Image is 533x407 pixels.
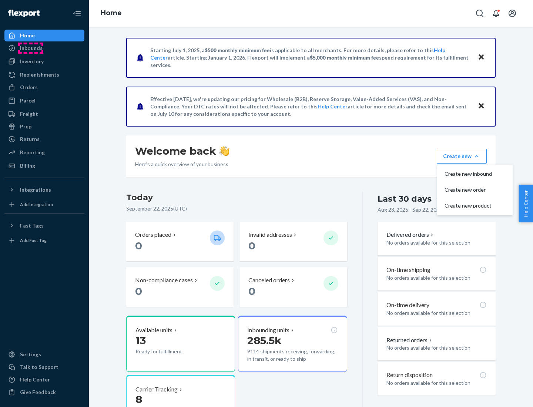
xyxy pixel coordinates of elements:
[248,285,255,297] span: 0
[4,81,84,93] a: Orders
[4,386,84,398] button: Give Feedback
[20,222,44,229] div: Fast Tags
[439,182,511,198] button: Create new order
[20,351,41,358] div: Settings
[445,171,492,176] span: Create new inbound
[247,348,338,363] p: 9114 shipments receiving, forwarding, in transit, or ready to ship
[20,186,51,194] div: Integrations
[4,235,84,246] a: Add Fast Tag
[150,95,470,118] p: Effective [DATE], we're updating our pricing for Wholesale (B2B), Reserve Storage, Value-Added Se...
[20,162,35,169] div: Billing
[437,149,487,164] button: Create newCreate new inboundCreate new orderCreate new product
[4,121,84,132] a: Prep
[386,274,487,282] p: No orders available for this selection
[135,385,178,394] p: Carrier Tracking
[150,47,470,69] p: Starting July 1, 2025, a is applicable to all merchants. For more details, please refer to this a...
[20,84,38,91] div: Orders
[445,187,492,192] span: Create new order
[126,222,234,261] button: Orders placed 0
[378,193,432,205] div: Last 30 days
[126,267,234,307] button: Non-compliance cases 0
[135,348,204,355] p: Ready for fulfillment
[247,326,289,334] p: Inbounding units
[239,222,347,261] button: Invalid addresses 0
[219,146,229,156] img: hand-wave emoji
[386,309,487,317] p: No orders available for this selection
[4,147,84,158] a: Reporting
[248,276,290,285] p: Canceled orders
[135,285,142,297] span: 0
[4,184,84,196] button: Integrations
[20,376,50,383] div: Help Center
[101,9,122,17] a: Home
[318,103,348,110] a: Help Center
[386,239,487,246] p: No orders available for this selection
[20,71,59,78] div: Replenishments
[8,10,40,17] img: Flexport logo
[135,161,229,168] p: Here’s a quick overview of your business
[4,108,84,120] a: Freight
[126,205,347,212] p: September 22, 2025 ( UTC )
[4,374,84,386] a: Help Center
[4,199,84,211] a: Add Integration
[386,336,433,344] button: Returned orders
[445,203,492,208] span: Create new product
[20,388,56,396] div: Give Feedback
[247,334,282,347] span: 285.5k
[439,198,511,214] button: Create new product
[476,101,486,112] button: Close
[20,110,38,118] div: Freight
[135,231,171,239] p: Orders placed
[489,6,503,21] button: Open notifications
[20,97,36,104] div: Parcel
[135,239,142,252] span: 0
[20,135,40,143] div: Returns
[20,44,43,52] div: Inbounds
[70,6,84,21] button: Close Navigation
[135,326,172,334] p: Available units
[4,30,84,41] a: Home
[20,201,53,208] div: Add Integration
[378,206,456,213] p: Aug 23, 2025 - Sep 22, 2025 ( UTC )
[20,363,58,371] div: Talk to Support
[248,239,255,252] span: 0
[205,47,270,53] span: $500 monthly minimum fee
[386,344,487,351] p: No orders available for this selection
[472,6,487,21] button: Open Search Box
[95,3,128,24] ol: breadcrumbs
[126,192,347,203] h3: Today
[248,231,292,239] p: Invalid addresses
[20,149,45,156] div: Reporting
[20,58,44,65] div: Inventory
[4,55,84,67] a: Inventory
[386,266,430,274] p: On-time shipping
[238,316,347,372] button: Inbounding units285.5k9114 shipments receiving, forwarding, in transit, or ready to ship
[135,144,229,158] h1: Welcome back
[505,6,520,21] button: Open account menu
[386,379,487,387] p: No orders available for this selection
[386,231,435,239] button: Delivered orders
[239,267,347,307] button: Canceled orders 0
[126,316,235,372] button: Available units13Ready for fulfillment
[135,276,193,285] p: Non-compliance cases
[439,166,511,182] button: Create new inbound
[4,220,84,232] button: Fast Tags
[4,42,84,54] a: Inbounds
[519,185,533,222] button: Help Center
[20,32,35,39] div: Home
[4,361,84,373] a: Talk to Support
[4,69,84,81] a: Replenishments
[386,371,433,379] p: Return disposition
[4,133,84,145] a: Returns
[135,334,146,347] span: 13
[4,160,84,172] a: Billing
[20,123,31,130] div: Prep
[310,54,379,61] span: $5,000 monthly minimum fee
[4,349,84,360] a: Settings
[476,52,486,63] button: Close
[386,301,429,309] p: On-time delivery
[4,95,84,107] a: Parcel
